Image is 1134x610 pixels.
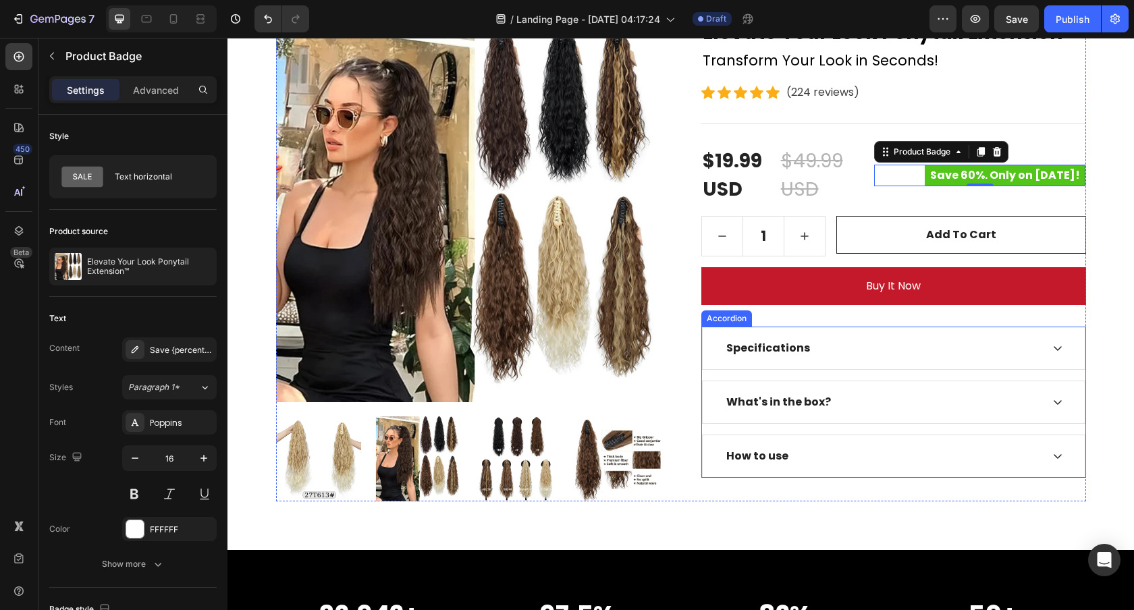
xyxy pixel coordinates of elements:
input: quantity [515,179,558,218]
div: Styles [49,381,73,393]
div: Specifications [497,300,585,321]
div: Product Badge [664,108,726,120]
div: Poppins [150,417,213,429]
div: $19.99 USD [474,108,547,167]
div: How to use [497,408,563,428]
pre: Save 60%. Only on [DATE]! [697,127,858,148]
button: Save [994,5,1039,32]
button: 7 [5,5,101,32]
p: 50+ [674,562,857,593]
button: Publish [1044,5,1101,32]
p: Advanced [133,83,179,97]
div: Undo/Redo [254,5,309,32]
p: Settings [67,83,105,97]
div: What's in the box? [497,354,605,375]
span: / [510,12,514,26]
button: increment [557,179,597,218]
button: decrement [475,179,515,218]
div: 450 [13,144,32,155]
p: 82% [466,562,649,593]
div: Text [49,312,66,325]
div: Text horizontal [115,161,197,192]
div: Size [49,449,85,467]
p: 32.942+ [50,562,234,593]
p: (224 reviews) [559,47,632,63]
span: Save [1006,13,1028,25]
div: Buy it now [639,240,693,256]
div: Beta [10,247,32,258]
div: FFFFFF [150,524,213,536]
div: Font [49,416,66,428]
button: Buy it now [474,229,859,267]
p: Product Badge [65,48,211,64]
p: 7 [88,11,94,27]
div: Show more [102,557,165,571]
iframe: Design area [227,38,1134,610]
p: Elevate Your Look Ponytail Extension™ [87,257,211,276]
div: Style [49,130,69,142]
div: Color [49,523,70,535]
div: Save {percent_discount}. Only on [DATE]! [150,344,213,356]
div: Product source [49,225,108,238]
img: product feature img [55,253,82,280]
div: Open Intercom Messenger [1088,544,1120,576]
button: Add to cart [609,178,858,216]
span: Draft [706,13,726,25]
div: Publish [1056,12,1089,26]
div: Content [49,342,80,354]
p: 97.5% [258,562,441,593]
button: Paragraph 1* [122,375,217,399]
div: Add to cart [699,189,769,205]
div: $49.99 USD [552,108,625,167]
span: Paragraph 1* [128,381,180,393]
span: Landing Page - [DATE] 04:17:24 [516,12,660,26]
button: Show more [49,552,217,576]
div: Accordion [477,275,522,287]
